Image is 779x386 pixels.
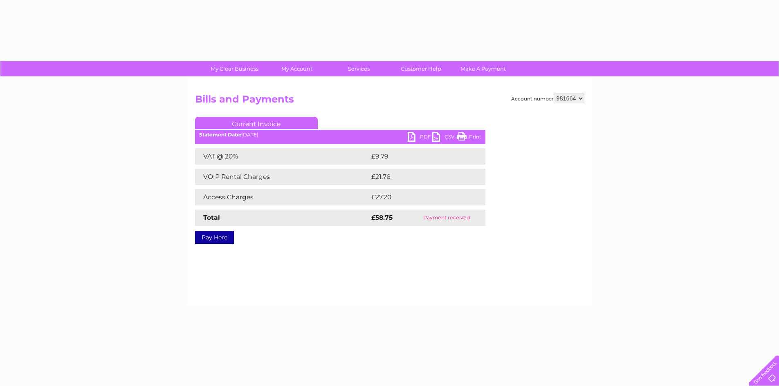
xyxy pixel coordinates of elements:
[195,148,369,165] td: VAT @ 20%
[369,189,469,205] td: £27.20
[263,61,330,76] a: My Account
[369,169,468,185] td: £21.76
[408,210,485,226] td: Payment received
[195,117,318,129] a: Current Invoice
[195,169,369,185] td: VOIP Rental Charges
[511,94,584,103] div: Account number
[371,214,393,221] strong: £58.75
[195,189,369,205] td: Access Charges
[199,132,241,138] b: Statement Date:
[457,132,481,144] a: Print
[369,148,467,165] td: £9.79
[201,61,268,76] a: My Clear Business
[449,61,517,76] a: Make A Payment
[195,132,485,138] div: [DATE]
[195,231,234,244] a: Pay Here
[195,94,584,109] h2: Bills and Payments
[408,132,432,144] a: PDF
[203,214,220,221] strong: Total
[387,61,455,76] a: Customer Help
[432,132,457,144] a: CSV
[325,61,393,76] a: Services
